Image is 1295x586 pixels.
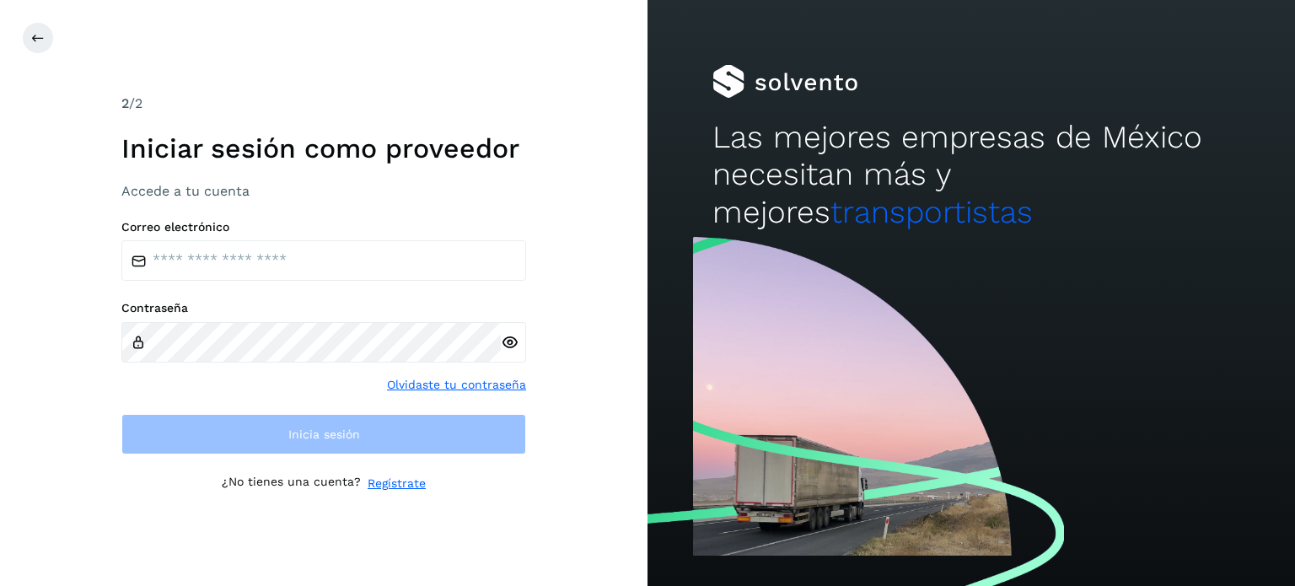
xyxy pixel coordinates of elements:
[222,475,361,492] p: ¿No tienes una cuenta?
[121,183,526,199] h3: Accede a tu cuenta
[288,428,360,440] span: Inicia sesión
[830,194,1033,230] span: transportistas
[121,220,526,234] label: Correo electrónico
[121,414,526,454] button: Inicia sesión
[387,376,526,394] a: Olvidaste tu contraseña
[121,301,526,315] label: Contraseña
[121,132,526,164] h1: Iniciar sesión como proveedor
[121,94,526,114] div: /2
[121,95,129,111] span: 2
[368,475,426,492] a: Regístrate
[712,119,1230,231] h2: Las mejores empresas de México necesitan más y mejores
